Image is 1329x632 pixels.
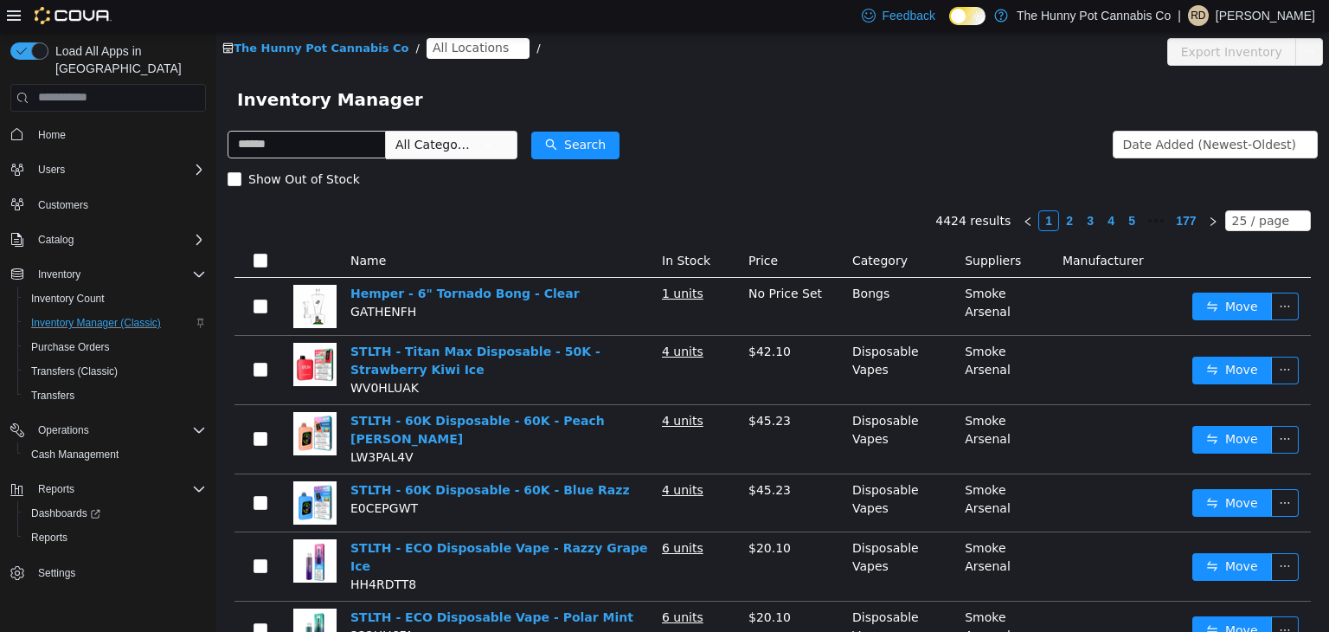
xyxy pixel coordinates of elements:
[31,562,206,584] span: Settings
[1017,5,1171,26] p: The Hunny Pot Cannabis Co
[532,313,575,326] span: $42.10
[1055,394,1082,422] button: icon: ellipsis
[532,451,575,465] span: $45.23
[992,184,1002,195] i: icon: right
[748,451,794,483] span: Smoke Arsenal
[636,222,691,235] span: Category
[748,313,794,345] span: Smoke Arsenal
[134,451,414,465] a: STLTH - 60K Disposable - 60K - Blue Razz
[77,449,120,493] img: STLTH - 60K Disposable - 60K - Blue Razz hero shot
[1178,5,1181,26] p: |
[1081,107,1091,119] i: icon: down
[77,507,120,551] img: STLTH - ECO Disposable Vape - Razzy Grape Ice hero shot
[31,195,95,216] a: Customers
[134,255,363,268] a: Hemper - 6" Tornado Bong - Clear
[31,229,206,250] span: Catalog
[31,531,67,545] span: Reports
[1016,179,1073,198] div: 25 / page
[1055,325,1082,352] button: icon: ellipsis
[1188,5,1209,26] div: Raquel Di Cresce
[38,233,74,247] span: Catalog
[38,128,66,142] span: Home
[1079,6,1107,34] button: icon: ellipsis
[3,477,213,501] button: Reports
[77,311,120,354] img: STLTH - Titan Max Disposable - 50K - Strawberry Kiwi Ice hero shot
[1055,457,1082,485] button: icon: ellipsis
[629,500,742,570] td: Disposable Vapes
[3,228,213,252] button: Catalog
[806,184,817,195] i: icon: left
[24,503,107,524] a: Dashboards
[748,578,794,610] span: Smoke Arsenal
[976,584,1056,612] button: icon: swapMove
[906,179,925,198] a: 5
[532,382,575,396] span: $45.23
[6,10,17,22] i: icon: shop
[907,100,1080,126] div: Date Added (Newest-Oldest)
[31,479,206,500] span: Reports
[134,222,170,235] span: Name
[77,253,120,296] img: Hemper - 6" Tornado Bong - Clear hero shot
[976,394,1056,422] button: icon: swapMove
[31,124,206,145] span: Home
[134,469,202,483] span: E0CEPGWT
[6,10,192,23] a: icon: shopThe Hunny Pot Cannabis Co
[31,563,82,584] a: Settings
[31,229,80,250] button: Catalog
[3,122,213,147] button: Home
[31,420,206,441] span: Operations
[3,158,213,182] button: Users
[25,140,151,154] span: Show Out of Stock
[446,578,487,592] u: 6 units
[31,159,206,180] span: Users
[31,420,96,441] button: Operations
[134,578,417,592] a: STLTH - ECO Disposable Vape - Polar Mint
[200,10,203,23] span: /
[976,261,1056,288] button: icon: swapMove
[748,382,794,414] span: Smoke Arsenal
[134,545,200,559] span: HH4RDTT8
[951,6,1080,34] button: Export Inventory
[134,597,197,610] span: 322HU6FA
[31,159,72,180] button: Users
[446,222,494,235] span: In Stock
[3,418,213,442] button: Operations
[24,385,81,406] a: Transfers
[532,255,606,268] span: No Price Set
[24,337,117,358] a: Purchase Orders
[446,255,487,268] u: 1 units
[10,115,206,631] nav: Complex example
[77,380,120,423] img: STLTH - 60K Disposable - 60K - Peach Berry hero shot
[986,178,1007,199] li: Next Page
[446,382,487,396] u: 4 units
[954,179,985,198] a: 177
[38,482,74,496] span: Reports
[17,359,213,384] button: Transfers (Classic)
[38,198,88,212] span: Customers
[48,42,206,77] span: Load All Apps in [GEOGRAPHIC_DATA]
[17,384,213,408] button: Transfers
[748,255,794,287] span: Smoke Arsenal
[31,125,73,145] a: Home
[801,178,822,199] li: Previous Page
[844,179,863,198] a: 2
[24,313,206,333] span: Inventory Manager (Classic)
[31,479,81,500] button: Reports
[24,503,206,524] span: Dashboards
[24,288,206,309] span: Inventory Count
[719,178,794,199] li: 4424 results
[748,222,805,235] span: Suppliers
[748,509,794,541] span: Smoke Arsenal
[266,107,277,119] i: icon: down
[31,292,105,306] span: Inventory Count
[216,6,292,25] span: All Locations
[77,577,120,620] img: STLTH - ECO Disposable Vape - Polar Mint hero shot
[864,178,884,199] li: 3
[532,578,575,592] span: $20.10
[17,526,213,550] button: Reports
[38,423,89,437] span: Operations
[134,349,202,363] span: WV0HLUAK
[446,509,487,523] u: 6 units
[31,194,206,216] span: Customers
[38,268,80,281] span: Inventory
